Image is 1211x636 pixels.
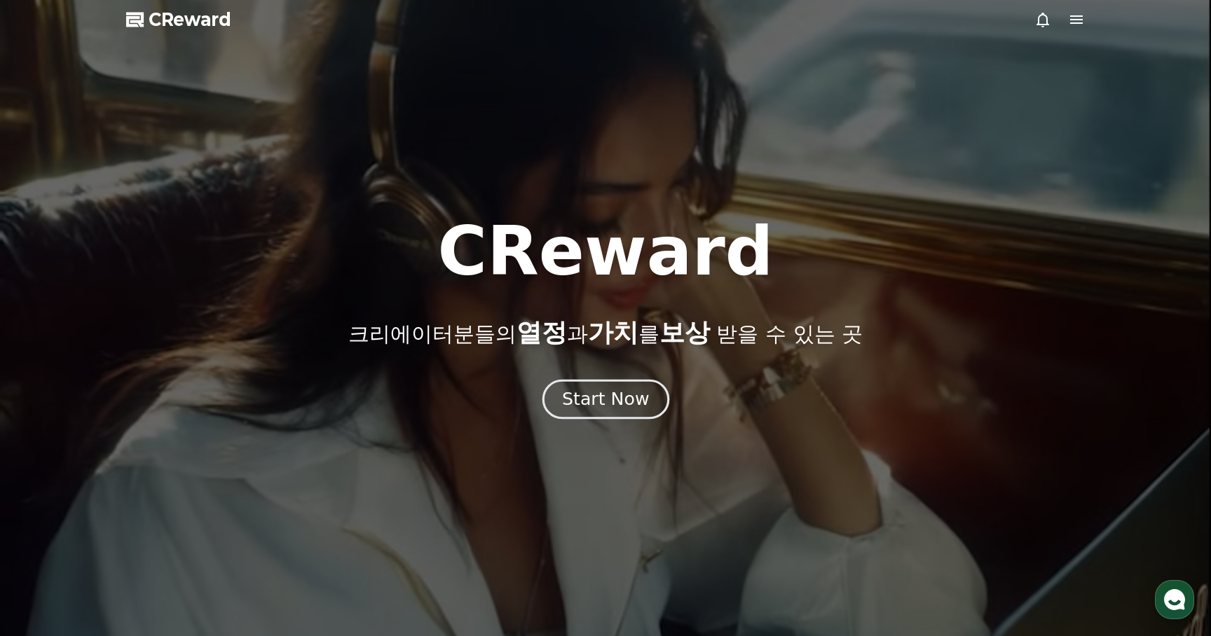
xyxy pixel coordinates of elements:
[545,394,666,408] a: Start Now
[44,465,53,476] span: 홈
[217,465,233,476] span: 설정
[437,218,773,285] h1: CReward
[542,380,669,420] button: Start Now
[181,444,269,479] a: 설정
[149,8,231,31] span: CReward
[562,387,649,411] div: Start Now
[588,318,638,347] span: 가치
[126,8,231,31] a: CReward
[4,444,93,479] a: 홈
[128,466,145,477] span: 대화
[348,319,863,347] p: 크리에이터분들의 과 를 받을 수 있는 곳
[659,318,710,347] span: 보상
[93,444,181,479] a: 대화
[516,318,567,347] span: 열정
